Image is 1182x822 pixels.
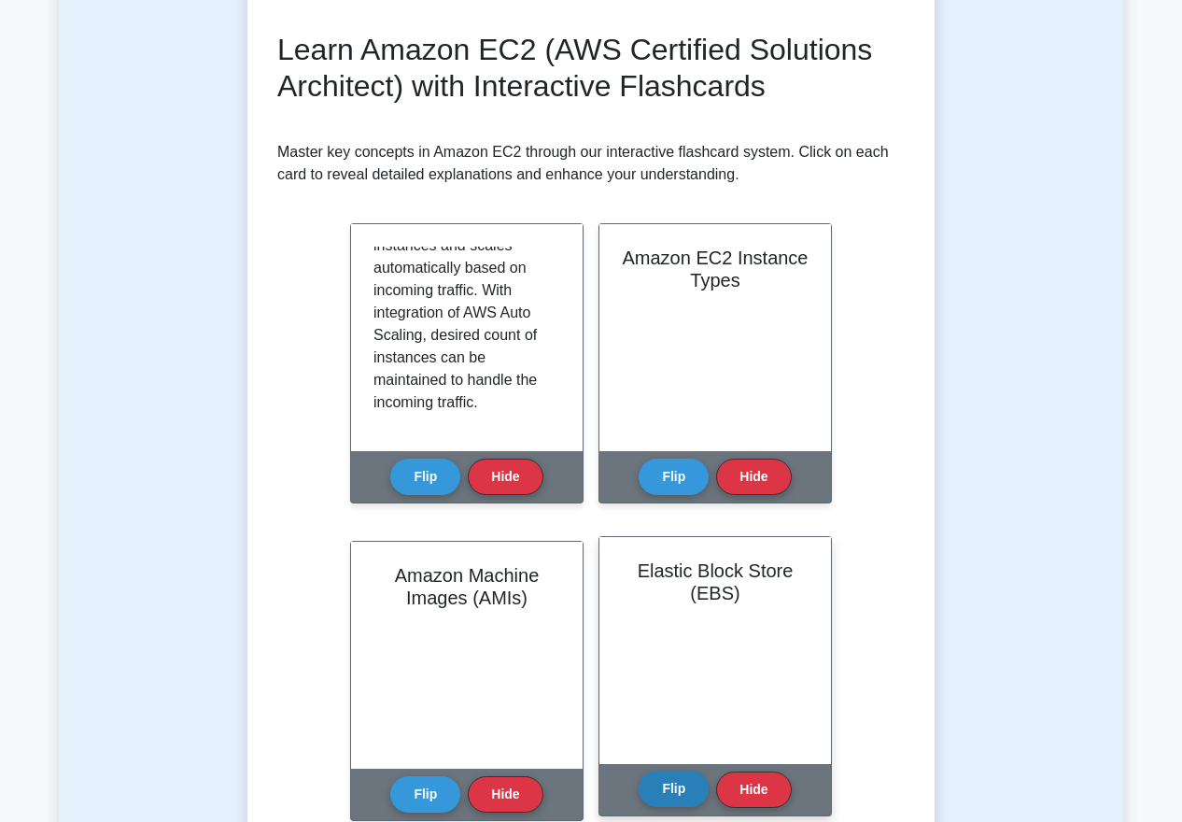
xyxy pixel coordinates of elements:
button: Hide [716,772,791,808]
button: Flip [390,776,460,813]
button: Hide [716,459,791,495]
h2: Amazon Machine Images (AMIs) [373,564,560,609]
button: Flip [390,459,460,495]
button: Hide [468,459,542,495]
h2: Amazon EC2 Instance Types [622,247,809,291]
h2: Learn Amazon EC2 (AWS Certified Solutions Architect) with Interactive Flashcards [277,32,905,104]
p: Master key concepts in Amazon EC2 through our interactive flashcard system. Click on each card to... [277,141,905,186]
h2: Elastic Block Store (EBS) [622,560,809,604]
button: Flip [639,459,709,495]
button: Hide [468,776,542,813]
button: Flip [639,771,709,807]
